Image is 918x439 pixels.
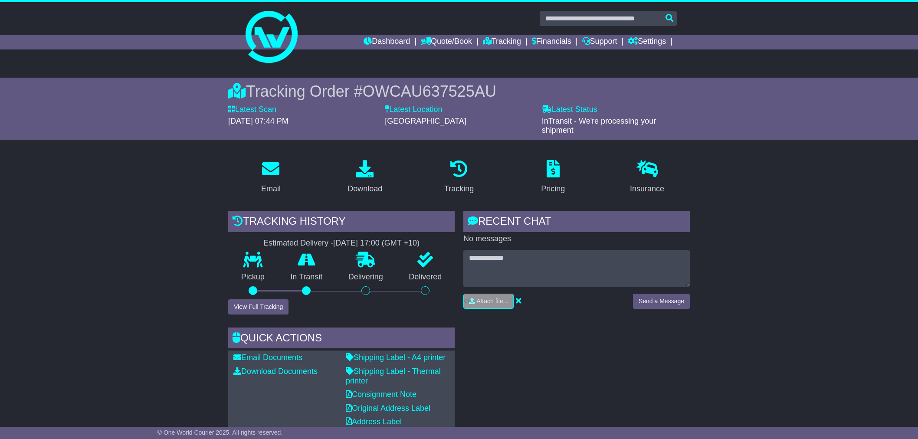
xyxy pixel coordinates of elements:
div: Tracking [444,183,474,195]
p: Delivered [396,272,455,282]
p: In Transit [278,272,336,282]
button: Send a Message [633,294,690,309]
div: Tracking history [228,211,455,234]
div: Tracking Order # [228,82,690,101]
div: Download [348,183,382,195]
label: Latest Status [542,105,597,115]
a: Address Label [346,417,402,426]
a: Email [256,157,286,198]
p: Pickup [228,272,278,282]
span: [DATE] 07:44 PM [228,117,289,125]
a: Pricing [535,157,570,198]
span: [GEOGRAPHIC_DATA] [385,117,466,125]
a: Support [582,35,617,49]
a: Tracking [439,157,479,198]
div: Pricing [541,183,565,195]
a: Shipping Label - A4 printer [346,353,446,362]
div: RECENT CHAT [463,211,690,234]
a: Financials [532,35,571,49]
div: Quick Actions [228,328,455,351]
a: Settings [628,35,666,49]
span: © One World Courier 2025. All rights reserved. [157,429,283,436]
label: Latest Scan [228,105,276,115]
a: Insurance [624,157,670,198]
label: Latest Location [385,105,442,115]
div: Email [261,183,281,195]
span: OWCAU637525AU [363,82,496,100]
a: Quote/Book [421,35,472,49]
a: Shipping Label - Thermal printer [346,367,441,385]
div: Insurance [630,183,664,195]
div: [DATE] 17:00 (GMT +10) [333,239,420,248]
span: InTransit - We're processing your shipment [542,117,656,135]
a: Consignment Note [346,390,416,399]
a: Email Documents [233,353,302,362]
p: Delivering [335,272,396,282]
a: Download Documents [233,367,318,376]
a: Tracking [483,35,521,49]
div: Estimated Delivery - [228,239,455,248]
a: Dashboard [364,35,410,49]
a: Download [342,157,388,198]
p: No messages [463,234,690,244]
a: Original Address Label [346,404,430,413]
button: View Full Tracking [228,299,289,315]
